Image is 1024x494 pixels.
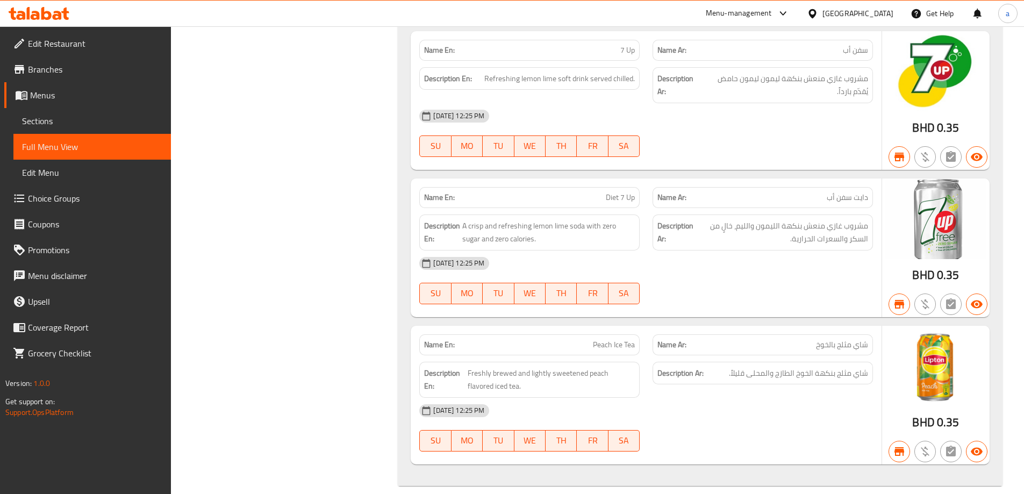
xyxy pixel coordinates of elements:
span: Edit Restaurant [28,37,162,50]
a: Branches [4,56,171,82]
span: WE [519,138,541,154]
span: BHD [912,412,934,433]
span: WE [519,285,541,301]
span: SA [613,433,635,448]
button: FR [577,283,608,304]
button: Branch specific item [889,146,910,168]
span: TH [550,285,572,301]
strong: Name En: [424,339,455,350]
a: Edit Menu [13,160,171,185]
button: Branch specific item [889,293,910,315]
span: a [1006,8,1009,19]
span: 0.35 [937,117,959,138]
span: سفن أب [843,45,868,56]
button: MO [452,430,483,452]
button: FR [577,135,608,157]
span: FR [581,138,604,154]
span: Sections [22,114,162,127]
a: Promotions [4,237,171,263]
span: BHD [912,264,934,285]
span: MO [456,285,478,301]
div: Menu-management [706,7,772,20]
button: MO [452,283,483,304]
span: Diet 7 Up [606,192,635,203]
a: Support.OpsPlatform [5,405,74,419]
span: [DATE] 12:25 PM [429,405,489,416]
span: FR [581,433,604,448]
button: SA [608,430,640,452]
strong: Name En: [424,45,455,56]
a: Edit Restaurant [4,31,171,56]
a: Grocery Checklist [4,340,171,366]
span: Refreshing lemon lime soft drink served chilled. [484,72,635,85]
a: Choice Groups [4,185,171,211]
span: Upsell [28,295,162,308]
div: [GEOGRAPHIC_DATA] [822,8,893,19]
span: 0.35 [937,412,959,433]
strong: Description Ar: [657,367,704,380]
span: TU [487,138,510,154]
button: WE [514,283,546,304]
button: WE [514,430,546,452]
span: Get support on: [5,395,55,409]
span: MO [456,433,478,448]
span: WE [519,433,541,448]
button: MO [452,135,483,157]
button: WE [514,135,546,157]
span: MO [456,138,478,154]
span: مشروب غازي منعش بنكهة الليمون والليم، خالٍ من السكر والسعرات الحرارية. [696,219,868,246]
button: Available [966,146,987,168]
span: Coverage Report [28,321,162,334]
button: Not has choices [940,441,962,462]
span: TU [487,285,510,301]
button: Available [966,293,987,315]
button: TU [483,283,514,304]
strong: Description Ar: [657,72,699,98]
span: Version: [5,376,32,390]
span: BHD [912,117,934,138]
span: مشروب غازي منعش بنكهة ليمون ليمون حامض يُقدّم بارداً. [701,72,868,98]
a: Sections [13,108,171,134]
span: 0.35 [937,264,959,285]
button: SU [419,283,451,304]
span: شاي مثلج بنكهة الخوخ الطازج والمحلى قليلاً. [729,367,868,380]
span: Branches [28,63,162,76]
span: Promotions [28,244,162,256]
strong: Name Ar: [657,339,686,350]
strong: Description En: [424,72,472,85]
button: FR [577,430,608,452]
span: 1.0.0 [33,376,50,390]
span: Grocery Checklist [28,347,162,360]
img: 7_up_Diet637841546443849842.jpg [882,178,990,259]
span: SU [424,433,447,448]
span: [DATE] 12:25 PM [429,258,489,268]
a: Upsell [4,289,171,314]
button: TH [546,283,577,304]
button: SU [419,430,451,452]
strong: Description En: [424,219,460,246]
span: 7 Up [620,45,635,56]
span: TH [550,138,572,154]
span: Peach Ice Tea [593,339,635,350]
strong: Description Ar: [657,219,693,246]
img: mmw_637852784203534927 [882,326,990,406]
span: Freshly brewed and lightly sweetened peach flavored iced tea. [468,367,635,393]
button: TH [546,430,577,452]
strong: Name Ar: [657,45,686,56]
span: Edit Menu [22,166,162,179]
span: شاي مثلج بالخوخ [816,339,868,350]
a: Full Menu View [13,134,171,160]
button: SA [608,283,640,304]
span: Choice Groups [28,192,162,205]
span: FR [581,285,604,301]
span: SA [613,285,635,301]
span: TH [550,433,572,448]
button: TU [483,430,514,452]
button: Available [966,441,987,462]
button: Not has choices [940,293,962,315]
span: SA [613,138,635,154]
a: Coupons [4,211,171,237]
button: Purchased item [914,441,936,462]
span: Coupons [28,218,162,231]
button: SA [608,135,640,157]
